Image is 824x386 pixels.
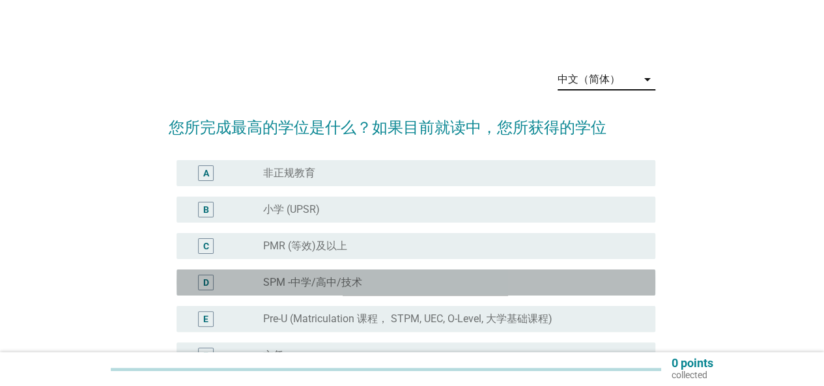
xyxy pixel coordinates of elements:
[263,203,320,216] label: 小学 (UPSR)
[640,72,655,87] i: arrow_drop_down
[672,369,713,381] p: collected
[203,167,209,180] div: A
[169,103,655,139] h2: 您所完成最高的学位是什么？如果目前就读中，您所获得的学位
[263,240,347,253] label: PMR (等效)及以上
[263,349,284,362] label: 文凭
[203,203,209,217] div: B
[558,74,620,85] div: 中文（简体）
[203,240,209,253] div: C
[263,276,362,289] label: SPM -中学/高中/技术
[263,312,552,325] label: Pre-U (Matriculation 课程， STPM, UEC, O-Level, 大学基础课程)
[203,349,208,363] div: F
[263,167,315,180] label: 非正规教育
[672,357,713,369] p: 0 points
[203,312,208,326] div: E
[203,276,209,290] div: D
